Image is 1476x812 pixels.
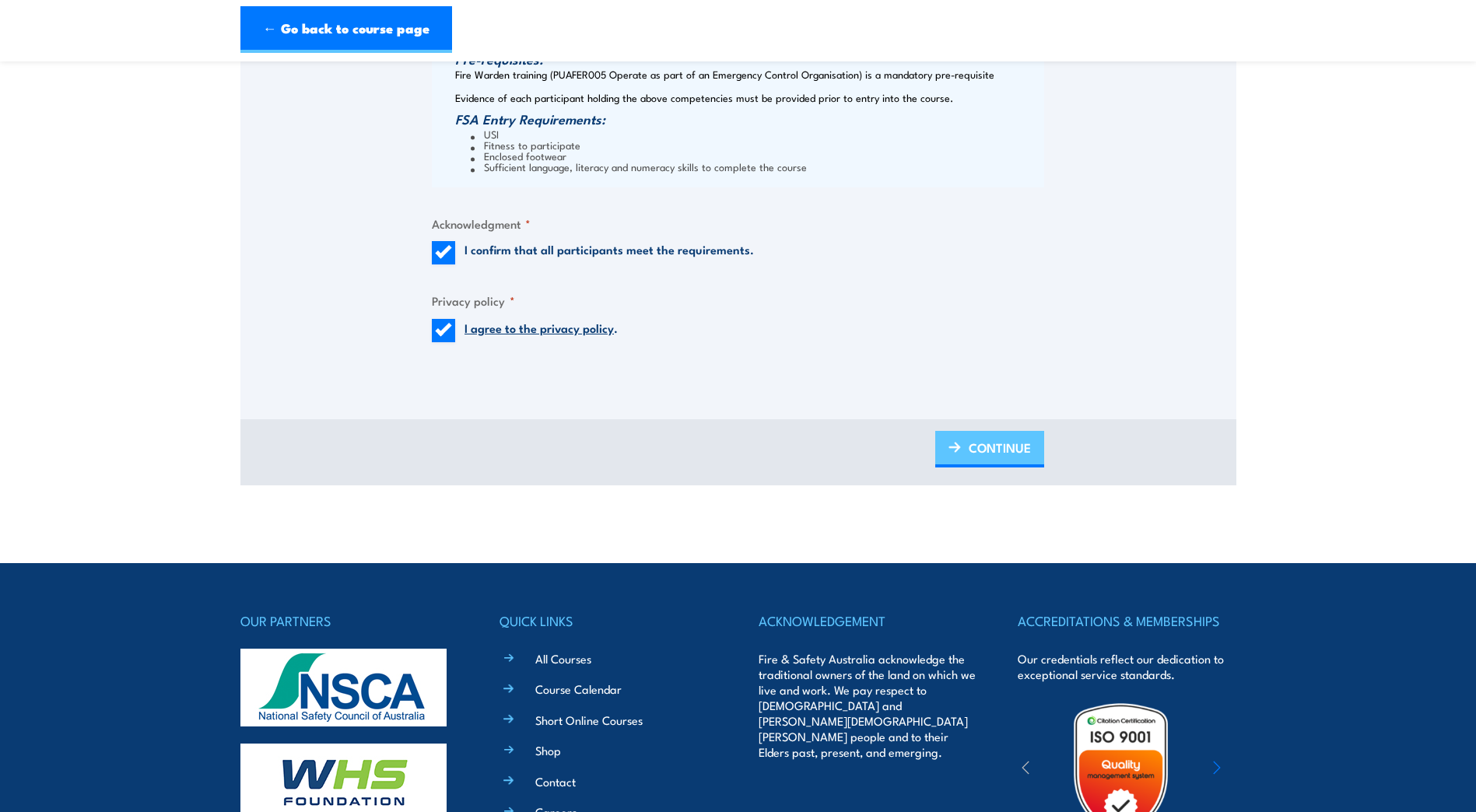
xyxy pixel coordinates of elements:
li: Fitness to participate [471,139,1040,150]
a: I agree to the privacy policy [465,319,614,336]
p: Our credentials reflect our dedication to exceptional service standards. [1018,651,1236,682]
img: nsca-logo-footer [240,649,447,726]
li: Enclosed footwear [471,150,1040,161]
li: USI [471,128,1040,139]
h4: OUR PARTNERS [240,610,458,632]
a: CONTINUE [935,431,1044,467]
a: Contact [535,773,576,789]
p: Fire & Safety Australia acknowledge the traditional owners of the land on which we live and work.... [759,651,976,760]
span: CONTINUE [969,427,1031,468]
legend: Privacy policy [432,292,515,310]
a: Shop [535,742,561,758]
label: . [465,319,618,342]
a: Course Calendar [535,681,622,697]
label: I confirm that all participants meet the requirements. [465,241,754,264]
a: Short Online Courses [535,712,643,728]
h4: QUICK LINKS [500,610,717,632]
p: Evidence of each participant holding the above competencies must be provided prior to entry into ... [455,92,1040,103]
img: ewpa-logo [1190,743,1325,796]
div: Fire Warden training (PUAFER005 Operate as part of an Emergency Control Organisation) is a mandat... [432,3,1044,187]
legend: Acknowledgment [432,215,531,233]
a: ← Go back to course page [240,6,452,53]
h3: FSA Entry Requirements: [455,111,1040,127]
h4: ACCREDITATIONS & MEMBERSHIPS [1018,610,1236,632]
li: Sufficient language, literacy and numeracy skills to complete the course [471,161,1040,172]
a: All Courses [535,650,591,667]
h4: ACKNOWLEDGEMENT [759,610,976,632]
